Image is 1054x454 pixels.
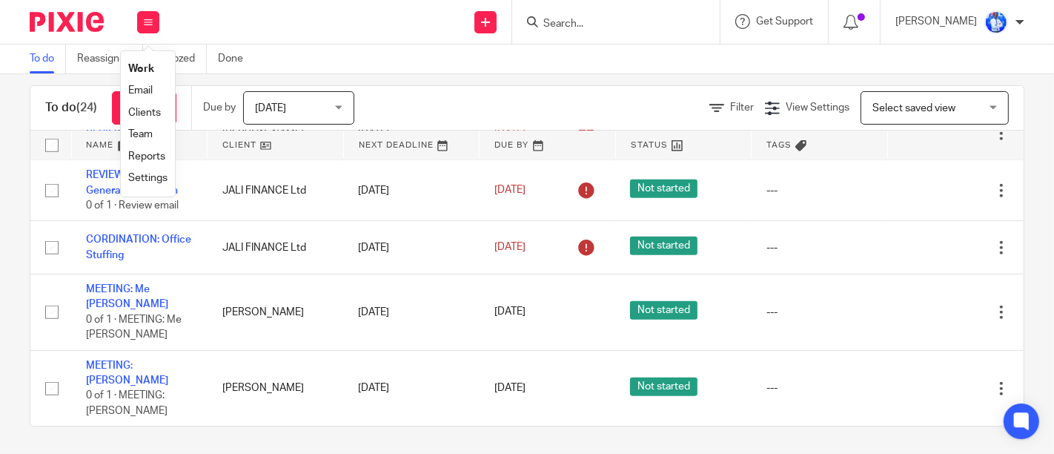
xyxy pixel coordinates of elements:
span: View Settings [786,102,849,113]
div: --- [766,240,873,255]
img: Pixie [30,12,104,32]
td: [DATE] [343,221,480,274]
span: 0 of 1 · MEETING: [PERSON_NAME] [86,391,168,417]
a: Work [128,64,154,74]
input: Search [542,18,675,31]
span: 0 of 1 · MEETING: Me [PERSON_NAME] [86,315,182,340]
p: [PERSON_NAME] [895,14,977,29]
span: Select saved view [872,103,955,113]
span: [DATE] [255,103,286,113]
span: Filter [730,102,754,113]
a: To do [30,45,66,73]
a: Reports [128,151,165,162]
div: --- [766,305,873,320]
td: JALI FINANCE Ltd [208,160,344,221]
span: 0 of 1 · Review email [86,200,179,211]
a: CORDINATION: Office Stuffing [86,234,191,260]
span: Tags [766,141,792,149]
span: Not started [630,237,697,255]
a: REVIEW: Lead Generation Session [86,170,178,195]
a: Email [128,85,153,96]
span: [DATE] [494,242,526,252]
a: Done [218,45,254,73]
p: Due by [203,100,236,115]
span: (24) [76,102,97,113]
div: --- [766,381,873,395]
a: Clients [128,108,161,118]
a: MEETING: Me [PERSON_NAME] [86,284,168,309]
a: MEETING: [PERSON_NAME] [86,361,168,386]
h1: To do [45,100,97,116]
span: [DATE] [494,307,526,318]
a: Settings [128,173,168,183]
span: Not started [630,301,697,320]
span: Not started [630,180,697,198]
td: [DATE] [343,160,480,221]
span: Not started [630,378,697,396]
a: + Add task [112,91,176,125]
td: JALI FINANCE Ltd [208,221,344,274]
span: [DATE] [494,185,526,196]
a: Team [128,129,153,139]
td: [PERSON_NAME] [208,350,344,426]
td: [DATE] [343,274,480,350]
a: Reassigned [77,45,143,73]
span: Get Support [756,16,813,27]
img: WhatsApp%20Image%202022-01-17%20at%2010.26.43%20PM.jpeg [984,10,1008,34]
div: --- [766,183,873,198]
span: [DATE] [494,384,526,394]
td: [PERSON_NAME] [208,274,344,350]
a: Snoozed [154,45,207,73]
td: [DATE] [343,350,480,426]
